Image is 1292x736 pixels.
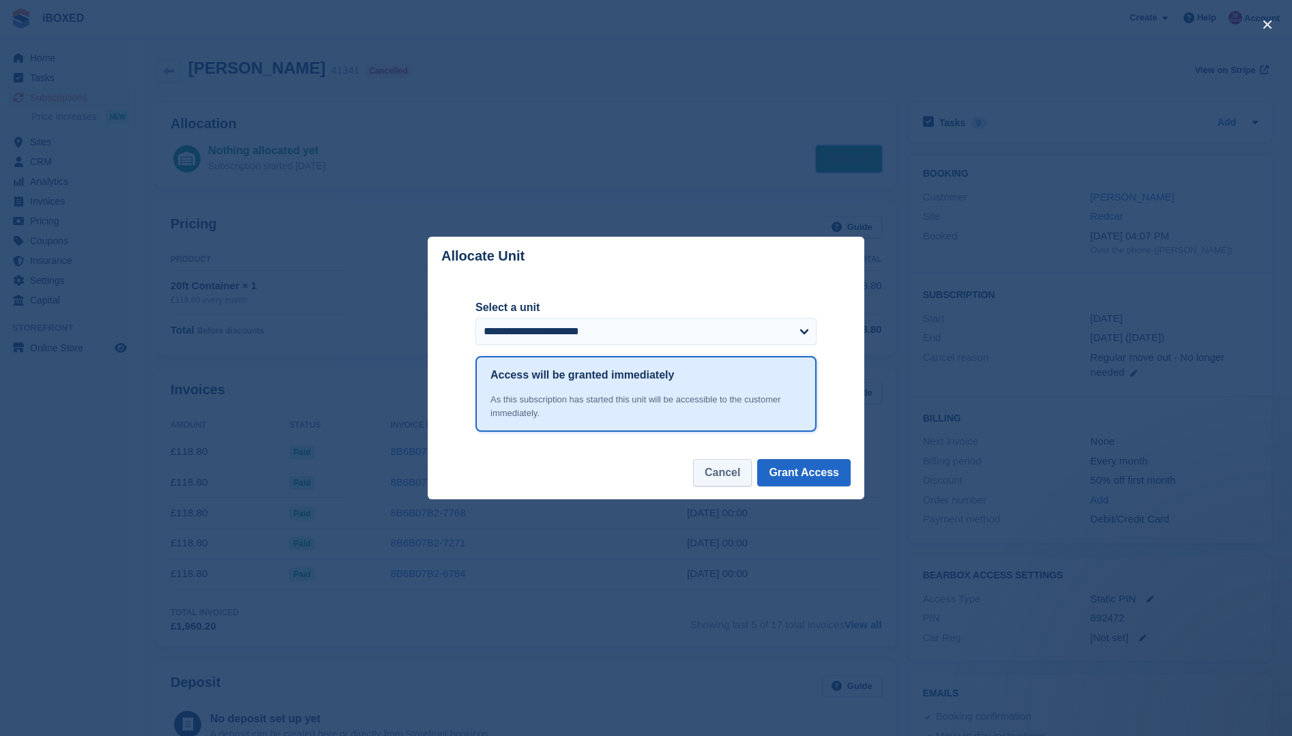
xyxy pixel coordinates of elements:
button: close [1257,14,1278,35]
p: Allocate Unit [441,248,525,264]
button: Grant Access [757,459,851,486]
button: Cancel [693,459,752,486]
div: As this subscription has started this unit will be accessible to the customer immediately. [490,393,802,419]
label: Select a unit [475,299,817,316]
h1: Access will be granted immediately [490,367,674,383]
